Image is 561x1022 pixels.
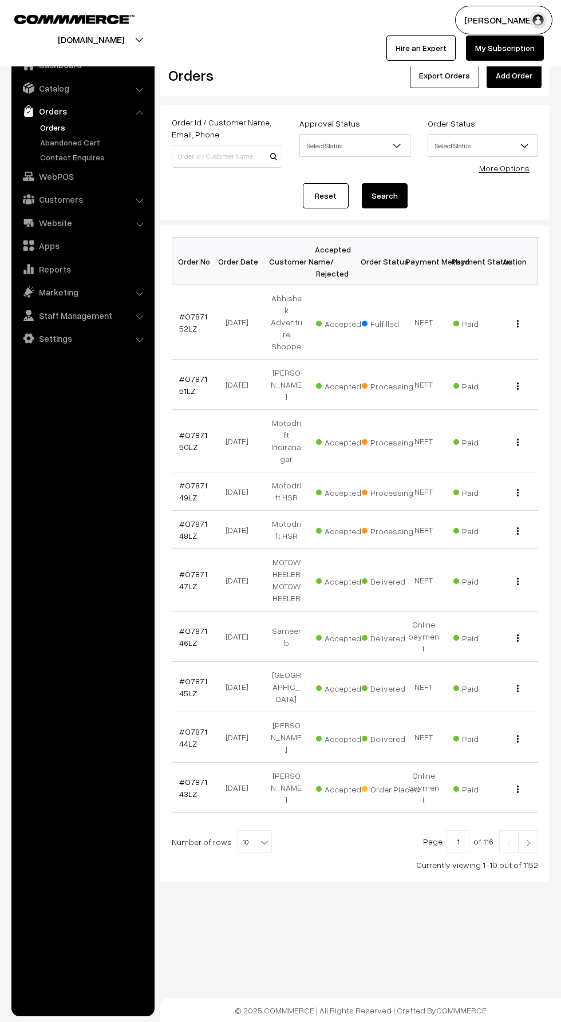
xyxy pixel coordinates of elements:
[172,116,282,140] label: Order Id / Customer Name, Email, Phone
[218,410,263,472] td: [DATE]
[14,305,151,326] a: Staff Management
[517,735,519,743] img: Menu
[453,780,511,795] span: Paid
[453,629,511,644] span: Paid
[453,484,511,499] span: Paid
[517,578,519,585] img: Menu
[436,1005,487,1015] a: COMMMERCE
[309,238,355,285] th: Accepted / Rejected
[37,151,151,163] a: Contact Enquires
[316,573,373,587] span: Accepted
[362,780,419,795] span: Order Placed
[504,839,514,846] img: Left
[530,11,547,29] img: user
[172,859,538,871] div: Currently viewing 1-10 out of 1152
[428,136,538,156] span: Select Status
[362,183,408,208] button: Search
[218,549,263,611] td: [DATE]
[263,549,309,611] td: MOTOWHEELER MOTOWHEELER
[179,311,207,333] a: #O787152LZ
[410,63,479,88] button: Export Orders
[316,377,373,392] span: Accepted
[401,763,447,813] td: Online payment
[466,35,544,61] a: My Subscription
[362,315,419,330] span: Fulfilled
[523,839,534,846] img: Right
[218,611,263,662] td: [DATE]
[362,377,419,392] span: Processing
[160,999,561,1022] footer: © 2025 COMMMERCE | All Rights Reserved | Crafted By
[401,285,447,360] td: NEFT
[218,360,263,410] td: [DATE]
[303,183,349,208] a: Reset
[447,238,492,285] th: Payment Status
[263,285,309,360] td: Abhishek Adventure Shoppe
[179,676,207,698] a: #O787145LZ
[14,11,114,25] a: COMMMERCE
[172,238,218,285] th: Order No
[362,730,419,745] span: Delivered
[316,522,373,537] span: Accepted
[179,777,207,799] a: #O787143LZ
[401,662,447,712] td: NEFT
[14,78,151,98] a: Catalog
[401,549,447,611] td: NEFT
[517,685,519,692] img: Menu
[473,836,493,846] span: of 116
[263,511,309,549] td: Motodrift HSR
[179,374,207,396] a: #O787151LZ
[517,382,519,390] img: Menu
[263,472,309,511] td: Motodrift HSR
[316,680,373,695] span: Accepted
[218,763,263,813] td: [DATE]
[179,626,207,648] a: #O787146LZ
[423,836,443,846] span: Page
[263,662,309,712] td: [GEOGRAPHIC_DATA]
[362,629,419,644] span: Delivered
[362,573,419,587] span: Delivered
[386,35,456,61] a: Hire an Expert
[263,410,309,472] td: Motodrift Indiranagar
[401,712,447,763] td: NEFT
[316,433,373,448] span: Accepted
[355,238,401,285] th: Order Status
[401,360,447,410] td: NEFT
[179,519,207,540] a: #O787148LZ
[172,836,232,848] span: Number of rows
[18,25,164,54] button: [DOMAIN_NAME]
[179,727,207,748] a: #O787144LZ
[455,6,552,34] button: [PERSON_NAME]
[218,238,263,285] th: Order Date
[14,212,151,233] a: Website
[14,259,151,279] a: Reports
[316,484,373,499] span: Accepted
[492,238,538,285] th: Action
[316,629,373,644] span: Accepted
[401,410,447,472] td: NEFT
[299,117,360,129] label: Approval Status
[487,63,542,88] a: Add Order
[401,472,447,511] td: NEFT
[362,484,419,499] span: Processing
[362,680,419,695] span: Delivered
[263,763,309,813] td: [PERSON_NAME]
[14,235,151,256] a: Apps
[14,166,151,187] a: WebPOS
[14,282,151,302] a: Marketing
[218,712,263,763] td: [DATE]
[263,238,309,285] th: Customer Name
[14,101,151,121] a: Orders
[316,780,373,795] span: Accepted
[517,527,519,535] img: Menu
[517,489,519,496] img: Menu
[517,320,519,327] img: Menu
[453,377,511,392] span: Paid
[37,136,151,148] a: Abandoned Cart
[479,163,530,173] a: More Options
[172,145,282,168] input: Order Id / Customer Name / Customer Email / Customer Phone
[362,522,419,537] span: Processing
[453,315,511,330] span: Paid
[14,189,151,210] a: Customers
[238,830,272,853] span: 10
[263,611,309,662] td: Sameer b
